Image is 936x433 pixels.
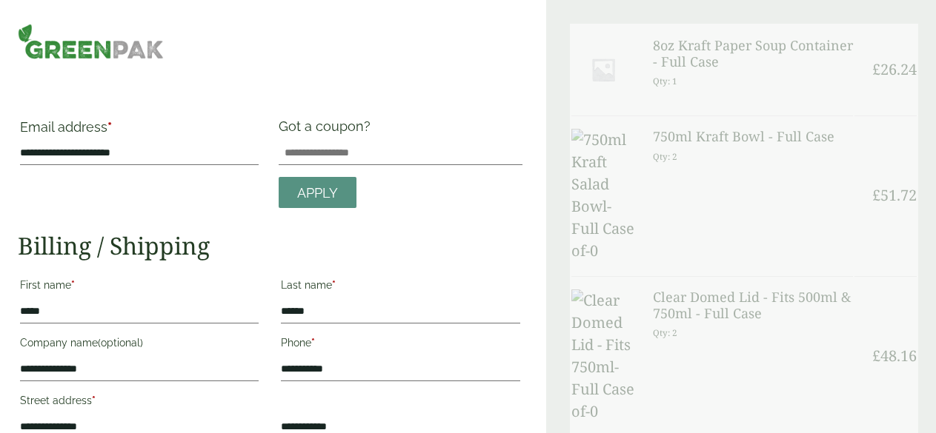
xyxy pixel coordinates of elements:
[332,279,336,291] abbr: required
[279,118,376,141] label: Got a coupon?
[20,121,259,141] label: Email address
[18,232,522,260] h2: Billing / Shipping
[279,177,356,209] a: Apply
[281,332,520,358] label: Phone
[20,390,259,415] label: Street address
[20,275,259,300] label: First name
[281,275,520,300] label: Last name
[107,119,112,135] abbr: required
[71,279,75,291] abbr: required
[297,185,338,201] span: Apply
[98,337,143,349] span: (optional)
[20,332,259,358] label: Company name
[311,337,315,349] abbr: required
[92,395,96,406] abbr: required
[18,24,164,59] img: GreenPak Supplies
